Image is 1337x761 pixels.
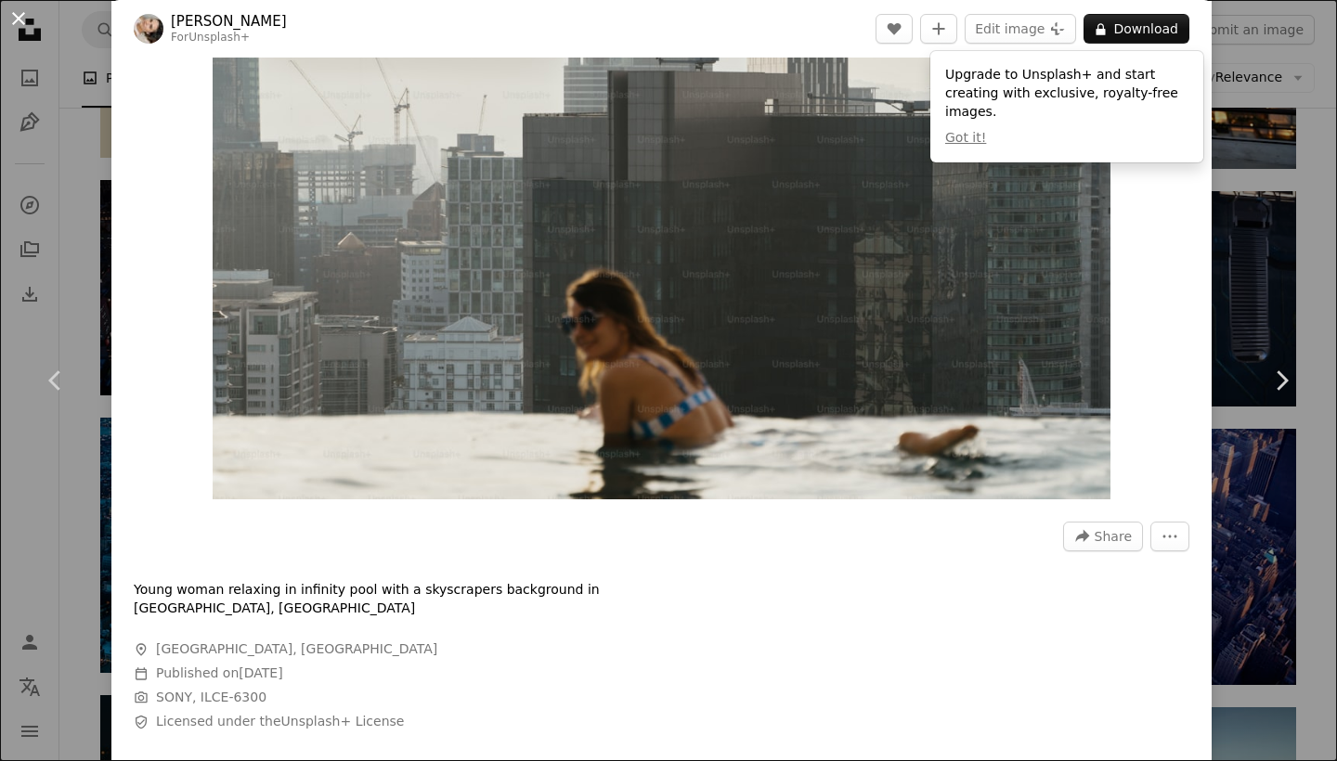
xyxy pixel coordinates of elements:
img: Go to Polina Kuzovkova's profile [134,14,163,44]
span: Licensed under the [156,713,404,731]
button: Edit image [965,14,1076,44]
button: SONY, ILCE-6300 [156,689,266,707]
time: September 24, 2024 at 3:41:40 PM EDT [239,665,282,680]
p: Young woman relaxing in infinity pool with a skyscrapers background in [GEOGRAPHIC_DATA], [GEOGRA... [134,581,691,618]
a: Unsplash+ License [281,714,405,729]
button: More Actions [1150,522,1189,551]
a: Next [1226,291,1337,470]
span: Published on [156,665,283,680]
button: Got it! [945,129,986,148]
span: Share [1095,522,1132,550]
div: Upgrade to Unsplash+ and start creating with exclusive, royalty-free images. [930,51,1203,162]
button: Add to Collection [920,14,957,44]
button: Download [1084,14,1189,44]
button: Like [876,14,913,44]
span: [GEOGRAPHIC_DATA], [GEOGRAPHIC_DATA] [156,640,437,659]
button: Share this image [1063,522,1143,551]
div: For [171,31,287,45]
a: [PERSON_NAME] [171,12,287,31]
a: Unsplash+ [188,31,250,44]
